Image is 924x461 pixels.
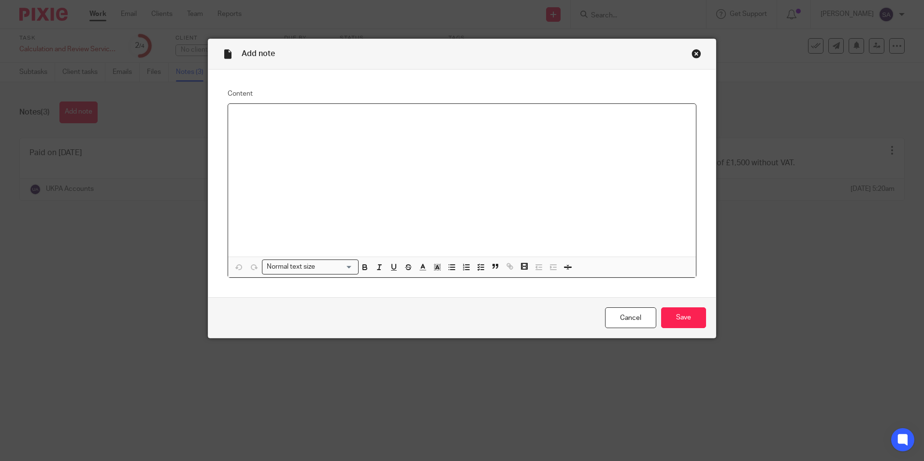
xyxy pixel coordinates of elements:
[228,89,696,99] label: Content
[692,49,701,58] div: Close this dialog window
[262,259,359,274] div: Search for option
[661,307,706,328] input: Save
[318,262,353,272] input: Search for option
[264,262,317,272] span: Normal text size
[242,50,275,58] span: Add note
[605,307,656,328] a: Cancel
